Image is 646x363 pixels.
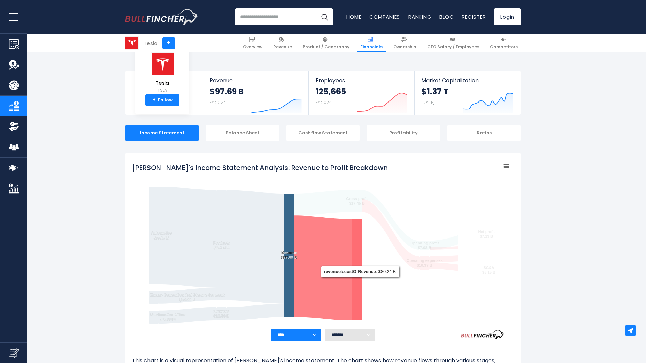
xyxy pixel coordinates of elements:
[132,160,514,329] svg: Tesla's Income Statement Analysis: Revenue to Profit Breakdown
[303,44,349,50] span: Product / Geography
[369,13,400,20] a: Companies
[447,125,521,141] div: Ratios
[407,258,443,267] text: Operating expenses $10.37 B
[125,37,138,49] img: TSLA logo
[390,34,419,52] a: Ownership
[145,94,179,106] a: +Follow
[214,309,229,318] text: Services $10.53 B
[125,125,199,141] div: Income Statement
[357,34,386,52] a: Financials
[427,44,479,50] span: CEO Salary / Employees
[152,97,156,103] strong: +
[151,87,174,93] small: TSLA
[151,80,174,86] span: Tesla
[487,34,521,52] a: Competitors
[210,77,302,84] span: Revenue
[494,8,521,25] a: Login
[125,9,198,25] img: Bullfincher logo
[210,99,226,105] small: FY 2024
[150,52,175,94] a: Tesla TSLA
[415,71,520,115] a: Market Capitalization $1.37 T [DATE]
[462,13,486,20] a: Register
[240,34,266,52] a: Overview
[9,121,19,132] img: Ownership
[478,230,495,239] text: Net profit $7.13 B
[273,44,292,50] span: Revenue
[281,251,297,259] text: Revenue $97.69 B
[424,34,482,52] a: CEO Salary / Employees
[342,265,371,274] text: Cost of revenue $80.24 B
[206,125,279,141] div: Balance Sheet
[316,86,346,97] strong: 125,665
[346,13,361,20] a: Home
[132,163,388,173] tspan: [PERSON_NAME]'s Income Statement Analysis: Revenue to Profit Breakdown
[300,34,352,52] a: Product / Geography
[150,313,185,321] text: Services And Other $10.53 B
[360,44,383,50] span: Financials
[151,231,172,240] text: Automotive $77.07 B
[408,13,431,20] a: Ranking
[125,9,198,25] a: Go to homepage
[316,77,407,84] span: Employees
[309,71,414,115] a: Employees 125,665 FY 2024
[270,34,295,52] a: Revenue
[316,99,332,105] small: FY 2024
[150,293,224,302] text: Energy Generation And Storage Segment $10.09 B
[482,266,495,274] text: SG&A $5.15 B
[367,125,440,141] div: Profitability
[421,77,513,84] span: Market Capitalization
[410,241,439,250] text: Operating profit $7.08 B
[421,99,434,105] small: [DATE]
[203,71,309,115] a: Revenue $97.69 B FY 2024
[316,8,333,25] button: Search
[439,13,454,20] a: Blog
[346,197,368,205] text: Gross profit $17.45 B
[213,241,230,250] text: Products $87.16 B
[144,39,157,47] div: Tesla
[210,86,244,97] strong: $97.69 B
[286,125,360,141] div: Cashflow Statement
[421,86,448,97] strong: $1.37 T
[393,44,416,50] span: Ownership
[151,52,174,75] img: TSLA logo
[243,44,262,50] span: Overview
[490,44,518,50] span: Competitors
[162,37,175,49] a: +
